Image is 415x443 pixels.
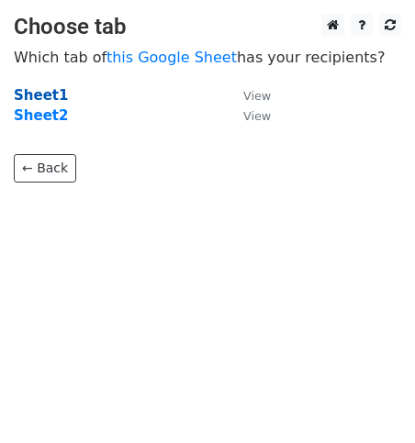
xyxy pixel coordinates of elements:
[225,87,271,104] a: View
[14,48,401,67] p: Which tab of has your recipients?
[14,87,68,104] a: Sheet1
[243,89,271,103] small: View
[323,355,415,443] iframe: Chat Widget
[107,49,237,66] a: this Google Sheet
[243,109,271,123] small: View
[225,107,271,124] a: View
[14,107,68,124] a: Sheet2
[14,154,76,183] a: ← Back
[14,14,401,40] h3: Choose tab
